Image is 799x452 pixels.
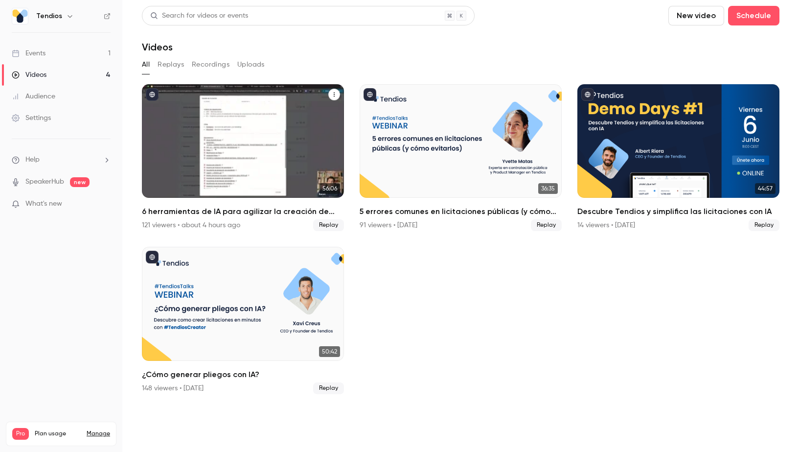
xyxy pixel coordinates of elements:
[142,84,344,231] li: 6 herramientas de IA para agilizar la creación de expedientes
[320,183,340,194] span: 56:06
[319,346,340,357] span: 50:42
[142,6,779,446] section: Videos
[150,11,248,21] div: Search for videos or events
[313,382,344,394] span: Replay
[577,206,779,217] h2: Descubre Tendios y simplifica las licitaciones con IA
[142,41,173,53] h1: Videos
[87,430,110,438] a: Manage
[531,219,562,231] span: Replay
[577,84,779,231] li: Descubre Tendios y simplifica las licitaciones con IA
[142,369,344,381] h2: ¿Cómo generar pliegos con IA?
[364,88,376,101] button: published
[142,220,240,230] div: 121 viewers • about 4 hours ago
[25,177,64,187] a: SpeakerHub
[360,84,562,231] li: 5 errores comunes en licitaciones públicas (y cómo evitarlos)
[25,199,62,209] span: What's new
[35,430,81,438] span: Plan usage
[12,428,29,440] span: Pro
[313,219,344,231] span: Replay
[142,383,204,393] div: 148 viewers • [DATE]
[728,6,779,25] button: Schedule
[142,206,344,217] h2: 6 herramientas de IA para agilizar la creación de expedientes
[142,84,344,231] a: 56:066 herramientas de IA para agilizar la creación de expedientes121 viewers • about 4 hours ago...
[237,57,265,72] button: Uploads
[755,183,776,194] span: 44:57
[538,183,558,194] span: 36:35
[360,84,562,231] a: 36:355 errores comunes en licitaciones públicas (y cómo evitarlos)91 viewers • [DATE]Replay
[142,57,150,72] button: All
[360,220,417,230] div: 91 viewers • [DATE]
[142,84,779,394] ul: Videos
[192,57,229,72] button: Recordings
[142,247,344,394] a: 50:42¿Cómo generar pliegos con IA?148 viewers • [DATE]Replay
[25,155,40,165] span: Help
[70,177,90,187] span: new
[12,70,46,80] div: Videos
[146,251,159,263] button: published
[12,155,111,165] li: help-dropdown-opener
[581,88,594,101] button: published
[668,6,724,25] button: New video
[12,8,28,24] img: Tendios
[146,88,159,101] button: published
[36,11,62,21] h6: Tendios
[12,48,46,58] div: Events
[360,206,562,217] h2: 5 errores comunes en licitaciones públicas (y cómo evitarlos)
[158,57,184,72] button: Replays
[577,84,779,231] a: 44:57Descubre Tendios y simplifica las licitaciones con IA14 viewers • [DATE]Replay
[12,92,55,101] div: Audience
[577,220,635,230] div: 14 viewers • [DATE]
[749,219,779,231] span: Replay
[142,247,344,394] li: ¿Cómo generar pliegos con IA?
[12,113,51,123] div: Settings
